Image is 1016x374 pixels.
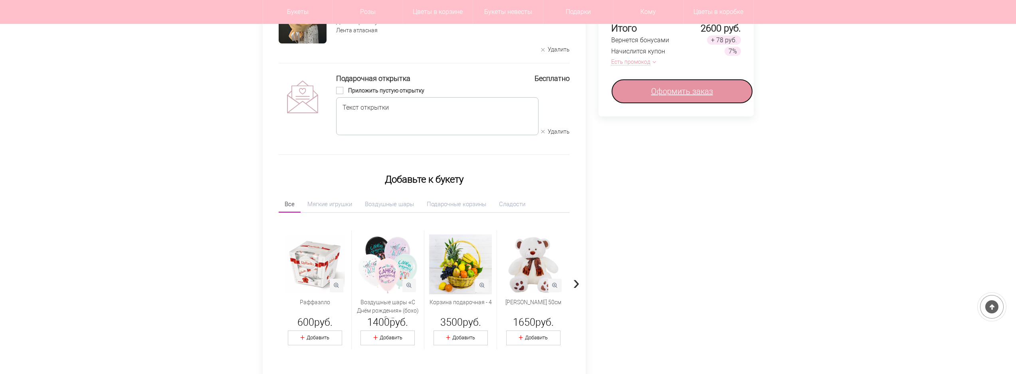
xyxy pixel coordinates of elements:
img: Медведь Тони 50см [501,234,565,294]
span: + [519,333,525,342]
a: Сладости [493,196,531,213]
img: Воздушные шары «С Днём рождения» (бохо) - 5шт [356,234,420,294]
button: Удалить [541,46,570,53]
span: Воздушные шары «С Днём рождения» (бохо) - 5шт [356,298,420,318]
span: Next [573,271,580,294]
img: Раффаэлло [283,234,347,294]
span: + [373,333,380,342]
div: Бесплатно [535,73,570,84]
a: Добавить [380,335,402,341]
a: Оформить заказ [611,79,753,104]
span: 2600 руб. [701,23,741,34]
span: [PERSON_NAME] 50см [501,298,565,318]
div: Подарочная открытка [336,73,525,84]
span: + [446,333,452,342]
a: Добавить [452,335,475,341]
button: Есть промокод [611,58,653,66]
button: Удалить [541,128,570,136]
span: 3500 [440,317,463,328]
a: Мягкие игрушки [301,196,358,213]
div: Итого [611,23,637,34]
span: руб. [463,317,481,328]
span: + 78 руб. [707,35,741,45]
span: руб. [535,317,554,328]
span: + [300,333,307,342]
span: руб. [314,317,333,328]
span: 600 [297,317,314,328]
img: Корзина подарочная - 4 [428,234,493,294]
a: Воздушные шары [359,196,420,213]
a: Добавить [525,335,548,341]
span: 1650 [513,317,535,328]
span: руб. [390,317,408,328]
a: Добавить [307,335,329,341]
a: Подарочные корзины [421,196,492,213]
span: Приложить пустую открытку [348,87,424,94]
span: Корзина подарочная - 4 [428,298,493,318]
a: Все [279,196,301,213]
span: 1400 [367,317,390,328]
span: Оформить заказ [651,85,713,97]
div: Начислится купон [611,47,665,56]
span: Раффаэлло [283,298,347,318]
h2: Добавьте к букету [279,172,570,187]
div: Вернется бонусами [611,35,669,45]
span: 7% [725,47,741,56]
